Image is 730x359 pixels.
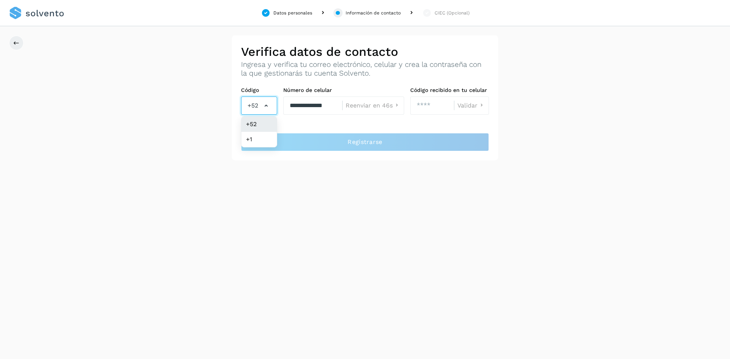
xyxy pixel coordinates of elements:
li: +52 [241,117,277,132]
span: Registrarse [348,138,382,146]
span: Reenviar en 46s [346,103,393,109]
span: +52 [248,101,258,110]
div: CIEC (Opcional) [435,9,470,16]
label: Código [241,87,277,93]
p: Ingresa y verifica tu correo electrónico, celular y crea la contraseña con la que gestionarás tu ... [241,60,489,78]
li: +1 [241,132,277,147]
label: Número de celular [283,87,404,93]
div: Información de contacto [346,9,401,16]
button: Registrarse [241,133,489,151]
h2: Verifica datos de contacto [241,44,489,59]
label: Código recibido en tu celular [410,87,489,93]
button: Validar [457,101,486,109]
div: Datos personales [273,9,312,16]
span: Validar [457,103,478,109]
button: Reenviar en 46s [346,101,401,109]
